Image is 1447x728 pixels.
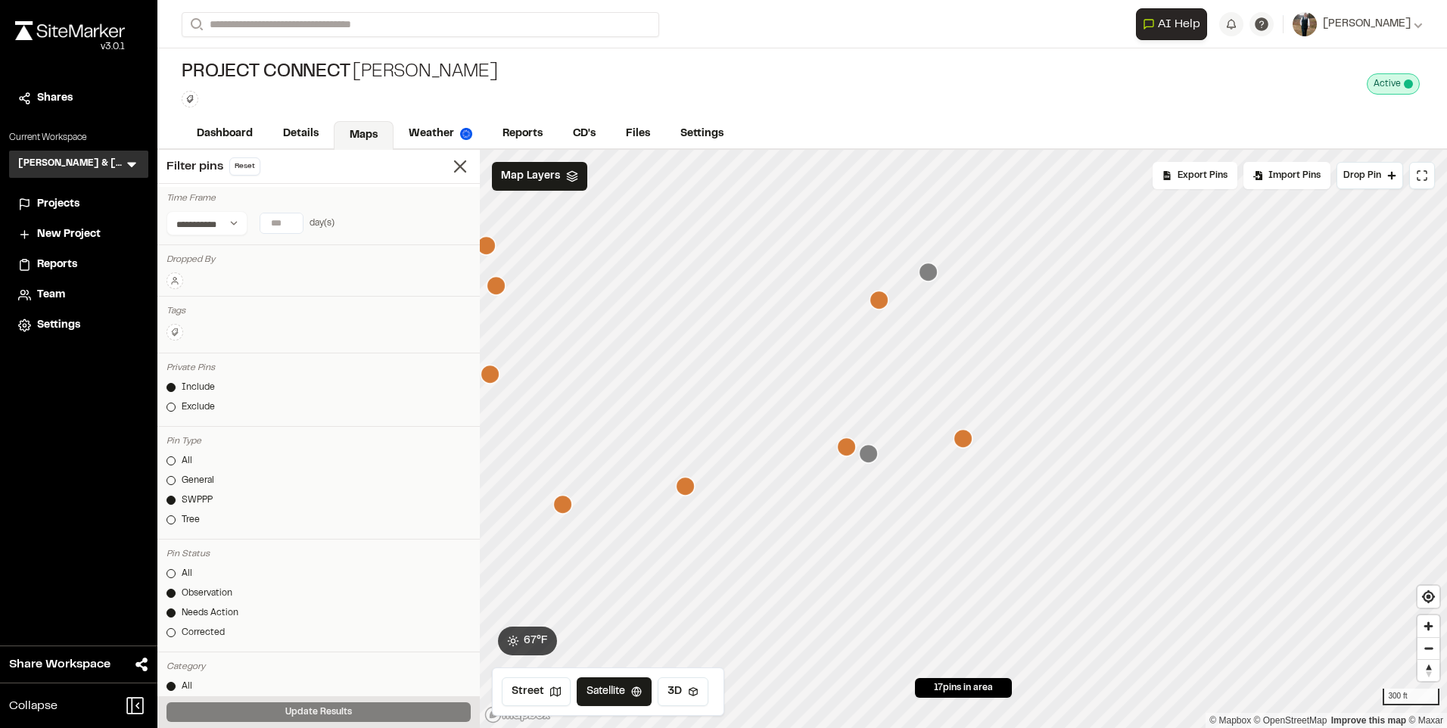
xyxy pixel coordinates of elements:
[1343,169,1381,182] span: Drop Pin
[553,495,573,515] div: Map marker
[487,276,506,296] div: Map marker
[182,586,232,600] div: Observation
[37,196,79,213] span: Projects
[182,493,213,507] div: SWPPP
[658,677,708,706] button: 3D
[18,90,139,107] a: Shares
[18,257,139,273] a: Reports
[577,677,652,706] button: Satellite
[18,226,139,243] a: New Project
[1293,12,1423,36] button: [PERSON_NAME]
[18,317,139,334] a: Settings
[1367,73,1420,95] div: This project is active and counting against your active project count.
[1323,16,1411,33] span: [PERSON_NAME]
[1374,77,1401,91] span: Active
[487,120,558,148] a: Reports
[37,287,65,303] span: Team
[481,365,500,384] div: Map marker
[676,477,695,496] div: Map marker
[37,317,80,334] span: Settings
[919,263,938,282] div: Map marker
[1153,162,1237,189] div: No pins available to export
[1417,659,1439,681] button: Reset bearing to north
[182,400,215,414] div: Exclude
[9,697,58,715] span: Collapse
[837,437,857,457] div: Map marker
[310,216,335,230] div: day(s)
[524,633,548,649] span: 67 ° F
[1417,615,1439,637] button: Zoom in
[182,120,268,148] a: Dashboard
[460,128,472,140] img: precipai.png
[1408,715,1443,726] a: Maxar
[182,567,192,580] div: All
[1158,15,1200,33] span: AI Help
[15,21,125,40] img: rebrand.png
[477,236,496,256] div: Map marker
[611,120,665,148] a: Files
[394,120,487,148] a: Weather
[37,226,101,243] span: New Project
[166,191,471,205] div: Time Frame
[18,157,124,172] h3: [PERSON_NAME] & [PERSON_NAME]
[1337,162,1403,189] button: Drop Pin
[166,157,223,176] span: Filter pins
[1293,12,1317,36] img: User
[166,361,471,375] div: Private Pins
[1136,8,1213,40] div: Open AI Assistant
[1417,660,1439,681] span: Reset bearing to north
[166,660,471,674] div: Category
[484,706,551,723] a: Mapbox logo
[182,61,497,85] div: [PERSON_NAME]
[502,677,571,706] button: Street
[859,444,879,464] div: Map marker
[480,150,1447,728] canvas: Map
[665,120,739,148] a: Settings
[954,429,973,449] div: Map marker
[558,120,611,148] a: CD's
[18,196,139,213] a: Projects
[1417,637,1439,659] button: Zoom out
[182,12,209,37] button: Search
[182,606,238,620] div: Needs Action
[870,291,889,310] div: Map marker
[1268,169,1321,182] span: Import Pins
[182,381,215,394] div: Include
[182,91,198,107] button: Edit Tags
[1383,689,1439,705] div: 300 ft
[1254,715,1327,726] a: OpenStreetMap
[1417,586,1439,608] button: Find my location
[166,253,471,266] div: Dropped By
[9,131,148,145] p: Current Workspace
[182,61,350,85] span: Project Connect
[1404,79,1413,89] span: This project is active and counting against your active project count.
[1243,162,1330,189] div: Import Pins into your project
[37,90,73,107] span: Shares
[1209,715,1251,726] a: Mapbox
[334,121,394,150] a: Maps
[501,168,560,185] span: Map Layers
[9,655,110,674] span: Share Workspace
[166,702,471,722] button: Update Results
[182,626,225,639] div: Corrected
[268,120,334,148] a: Details
[37,257,77,273] span: Reports
[1178,169,1228,182] span: Export Pins
[498,627,557,655] button: 67°F
[1331,715,1406,726] a: Map feedback
[166,324,183,341] button: Edit Tags
[18,287,139,303] a: Team
[166,434,471,448] div: Pin Type
[15,40,125,54] div: Oh geez...please don't...
[1136,8,1207,40] button: Open AI Assistant
[166,547,471,561] div: Pin Status
[934,681,993,695] span: 17 pins in area
[182,474,214,487] div: General
[182,454,192,468] div: All
[182,513,200,527] div: Tree
[182,680,192,693] div: All
[1417,638,1439,659] span: Zoom out
[166,304,471,318] div: Tags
